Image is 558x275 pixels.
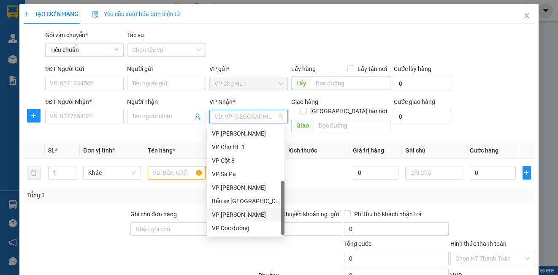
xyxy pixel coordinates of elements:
span: Lấy tận nơi [354,64,390,74]
strong: 0888 827 827 - 0848 827 827 [54,30,113,45]
input: Ghi Chú [405,166,463,180]
div: VP Sa Pa [212,169,279,179]
span: Cước hàng [470,147,498,154]
div: VP Dọc đường [212,223,279,233]
input: Cước giao hàng [394,110,452,123]
div: VP Cột 8 [207,154,284,167]
span: [GEOGRAPHIC_DATA] tận nơi [307,106,390,116]
input: Cước lấy hàng [394,77,452,90]
button: delete [27,166,41,180]
button: plus [27,109,41,123]
div: Tổng: 1 [27,191,216,200]
div: Người gửi [127,64,206,74]
div: VP Dọc đường [207,221,284,235]
span: plus [24,11,30,17]
div: VP [PERSON_NAME] [212,183,279,192]
th: Ghi chú [402,142,466,159]
span: SL [48,147,55,154]
span: TẠO ĐƠN HÀNG [24,11,79,17]
div: VP Chợ HL 1 [207,140,284,154]
span: Khác [88,166,136,179]
label: Hình thức thanh toán [450,240,507,247]
span: close [523,12,530,19]
span: plus [27,112,40,119]
label: Cước lấy hàng [394,65,431,72]
label: Tác vụ [127,32,144,38]
div: VP Sa Pa [207,167,284,181]
div: Người nhận [127,97,206,106]
div: VP Cổ Linh [207,181,284,194]
span: Tổng cước [344,240,371,247]
button: plus [523,166,531,180]
input: 0 [353,166,399,180]
strong: 02033 616 626 - [34,47,112,62]
input: VD: Bàn, Ghế [148,166,206,180]
span: VP Nhận [209,98,233,105]
span: Gói vận chuyển [45,32,88,38]
label: Ghi chú đơn hàng [130,211,177,218]
strong: Công ty TNHH Phúc Xuyên [18,4,112,13]
div: SĐT Người Nhận [45,97,124,106]
span: Kích thước [288,147,317,154]
label: Cước giao hàng [394,98,435,105]
span: Tiêu chuẩn [50,44,119,56]
div: Bến xe Đông Triều [207,194,284,208]
span: Yêu cầu xuất hóa đơn điện tử [92,11,180,17]
span: Giá trị hàng [353,147,384,154]
span: Giao [291,119,314,132]
div: VP Cột 8 [212,156,279,165]
span: Giao hàng [291,98,318,105]
input: Ghi chú đơn hàng [130,222,236,236]
div: Bến xe [GEOGRAPHIC_DATA] [212,196,279,206]
div: VP Dương Đình Nghệ [207,208,284,221]
span: Chuyển khoản ng. gửi [279,210,342,219]
div: SĐT Người Gửi [45,64,124,74]
span: plus [523,169,531,176]
input: Dọc đường [311,76,390,90]
div: VP [PERSON_NAME] [212,129,279,138]
div: VP [PERSON_NAME] [212,210,279,219]
span: Lấy hàng [291,65,316,72]
button: Close [515,4,539,28]
div: VP Loong Toòng [207,127,284,140]
span: Phí thu hộ khách nhận trả [351,210,425,219]
strong: 024 3236 3236 - [17,23,113,38]
img: icon [92,11,99,18]
div: VP gửi [209,64,288,74]
span: Gửi hàng Hạ Long: Hotline: [18,47,113,62]
input: Dọc đường [314,119,390,132]
strong: 0886 027 027 [59,55,96,62]
span: Lấy [291,76,311,90]
span: Gửi hàng [GEOGRAPHIC_DATA]: Hotline: [17,15,113,45]
img: logo [5,63,16,104]
span: user-add [194,113,201,120]
span: Tên hàng [148,147,175,154]
span: Đơn vị tính [83,147,115,154]
div: VP Chợ HL 1 [212,142,279,152]
span: VP Chợ HL 1 [214,77,283,90]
